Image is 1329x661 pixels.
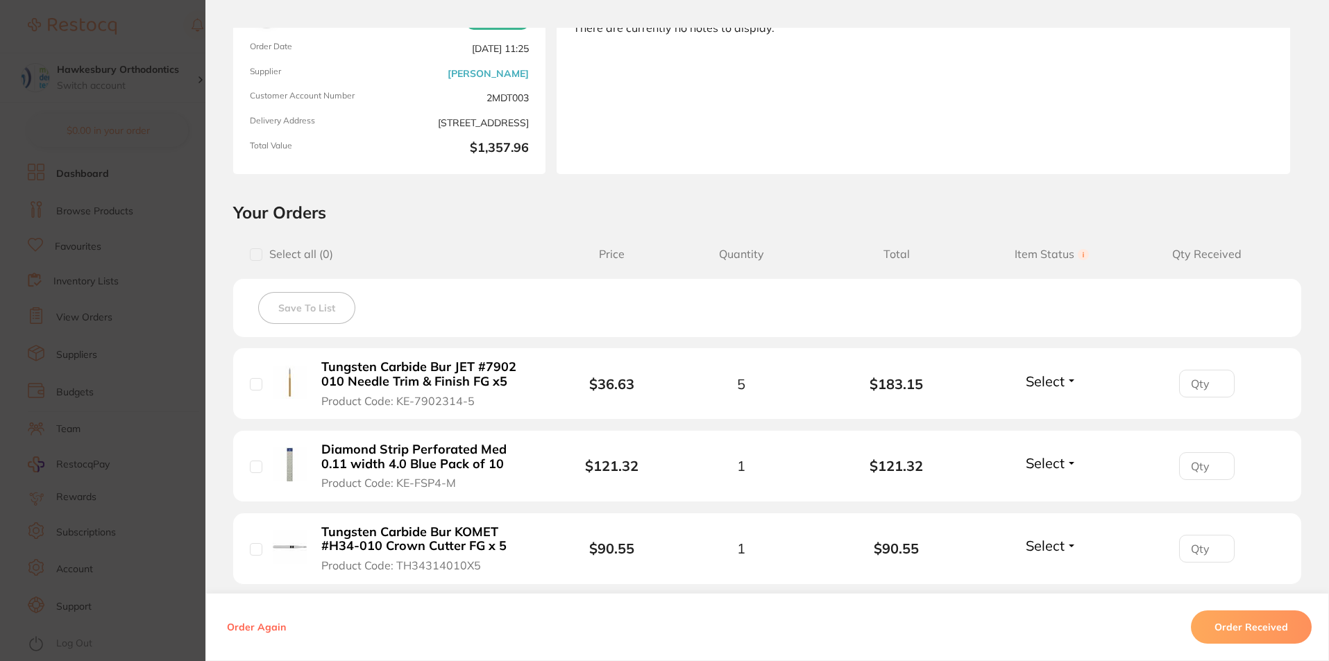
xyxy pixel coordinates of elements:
b: $183.15 [819,376,974,392]
b: $121.32 [585,457,638,474]
div: There are currently no notes to display. [573,22,1273,34]
b: Diamond Strip Perforated Med 0.11 width 4.0 Blue Pack of 10 [321,443,536,471]
span: Customer Account Number [250,91,384,105]
span: Select [1026,372,1065,390]
span: Price [560,248,663,261]
input: Qty [1179,535,1235,563]
span: Product Code: KE-FSP4-M [321,477,456,489]
b: $1,357.96 [395,141,529,157]
span: Total Value [250,141,384,157]
input: Qty [1179,370,1235,397]
h2: Your Orders [233,202,1301,223]
b: Tungsten Carbide Bur JET #7902 010 Needle Trim & Finish FG x5 [321,360,536,388]
span: Product Code: TH34314010X5 [321,559,481,572]
b: $90.55 [589,540,634,557]
span: Total [819,248,974,261]
button: Order Received [1191,610,1312,644]
button: Tungsten Carbide Bur JET #7902 010 Needle Trim & Finish FG x5 Product Code: KE-7902314-5 [317,359,540,408]
button: Order Again [223,621,290,633]
span: 1 [737,540,745,556]
span: Qty Received [1129,248,1285,261]
span: Quantity [663,248,819,261]
b: $36.63 [589,375,634,393]
input: Qty [1179,452,1235,480]
span: Item Status [974,248,1130,261]
a: [PERSON_NAME] [448,68,529,79]
span: Select [1026,454,1065,472]
span: Supplier [250,67,384,80]
span: Delivery Address [250,116,384,130]
span: [DATE] 11:25 [395,42,529,55]
span: [STREET_ADDRESS] [395,116,529,130]
button: Save To List [258,292,355,324]
b: $90.55 [819,540,974,556]
button: Diamond Strip Perforated Med 0.11 width 4.0 Blue Pack of 10 Product Code: KE-FSP4-M [317,442,540,490]
button: Select [1022,454,1081,472]
span: 5 [737,376,745,392]
b: $121.32 [819,458,974,474]
button: Select [1022,372,1081,390]
span: Product Code: KE-7902314-5 [321,395,475,407]
span: Select [1026,537,1065,554]
span: Select all ( 0 ) [262,248,333,261]
img: Tungsten Carbide Bur JET #7902 010 Needle Trim & Finish FG x5 [273,366,307,400]
button: Select [1022,537,1081,554]
img: Diamond Strip Perforated Med 0.11 width 4.0 Blue Pack of 10 [273,447,307,481]
span: 2MDT003 [395,91,529,105]
img: Tungsten Carbide Bur KOMET #H34-010 Crown Cutter FG x 5 [273,530,307,564]
button: Tungsten Carbide Bur KOMET #H34-010 Crown Cutter FG x 5 Product Code: TH34314010X5 [317,524,540,573]
span: 1 [737,458,745,474]
span: Order Date [250,42,384,55]
b: Tungsten Carbide Bur KOMET #H34-010 Crown Cutter FG x 5 [321,525,536,553]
